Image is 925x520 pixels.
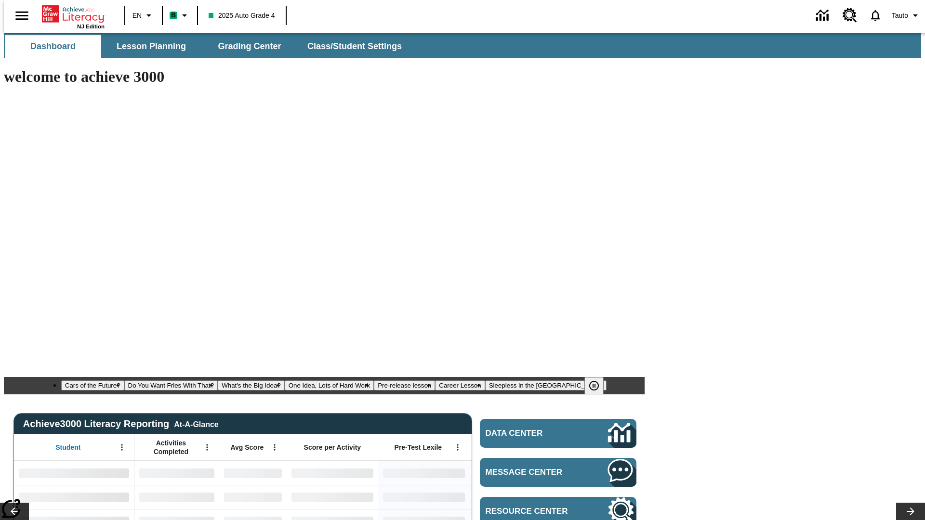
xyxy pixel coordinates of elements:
[863,3,888,28] a: Notifications
[218,41,281,52] span: Grading Center
[450,440,465,455] button: Open Menu
[480,458,636,487] a: Message Center
[285,380,374,390] button: Slide 4 One Idea, Lots of Hard Work
[837,2,863,28] a: Resource Center, Will open in new tab
[115,440,129,455] button: Open Menu
[200,440,214,455] button: Open Menu
[134,461,219,485] div: No Data,
[486,429,576,438] span: Data Center
[584,377,613,394] div: Pause
[230,443,264,452] span: Avg Score
[42,3,105,29] div: Home
[267,440,282,455] button: Open Menu
[174,418,218,429] div: At-A-Glance
[55,443,80,452] span: Student
[23,418,219,429] span: Achieve3000 Literacy Reporting
[61,380,124,390] button: Slide 1 Cars of the Future?
[42,4,105,24] a: Home
[8,1,36,30] button: Open side menu
[304,443,361,452] span: Score per Activity
[395,443,442,452] span: Pre-Test Lexile
[5,35,101,58] button: Dashboard
[892,11,908,21] span: Tauto
[307,41,402,52] span: Class/Student Settings
[486,468,579,477] span: Message Center
[888,7,925,24] button: Profile/Settings
[117,41,186,52] span: Lesson Planning
[374,380,435,390] button: Slide 5 Pre-release lesson
[4,35,410,58] div: SubNavbar
[219,461,287,485] div: No Data,
[810,2,837,29] a: Data Center
[124,380,218,390] button: Slide 2 Do You Want Fries With That?
[30,41,76,52] span: Dashboard
[300,35,410,58] button: Class/Student Settings
[128,7,159,24] button: Language: EN, Select a language
[132,11,142,21] span: EN
[166,7,194,24] button: Boost Class color is mint green. Change class color
[218,380,285,390] button: Slide 3 What's the Big Idea?
[896,503,925,520] button: Lesson carousel, Next
[435,380,485,390] button: Slide 6 Career Lesson
[139,439,203,456] span: Activities Completed
[103,35,199,58] button: Lesson Planning
[77,24,105,29] span: NJ Edition
[486,507,579,516] span: Resource Center
[4,68,645,86] h1: welcome to achieve 3000
[201,35,298,58] button: Grading Center
[171,9,176,21] span: B
[219,485,287,509] div: No Data,
[209,11,275,21] span: 2025 Auto Grade 4
[134,485,219,509] div: No Data,
[4,33,921,58] div: SubNavbar
[485,380,607,390] button: Slide 7 Sleepless in the Animal Kingdom
[480,419,636,448] a: Data Center
[584,377,604,394] button: Pause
